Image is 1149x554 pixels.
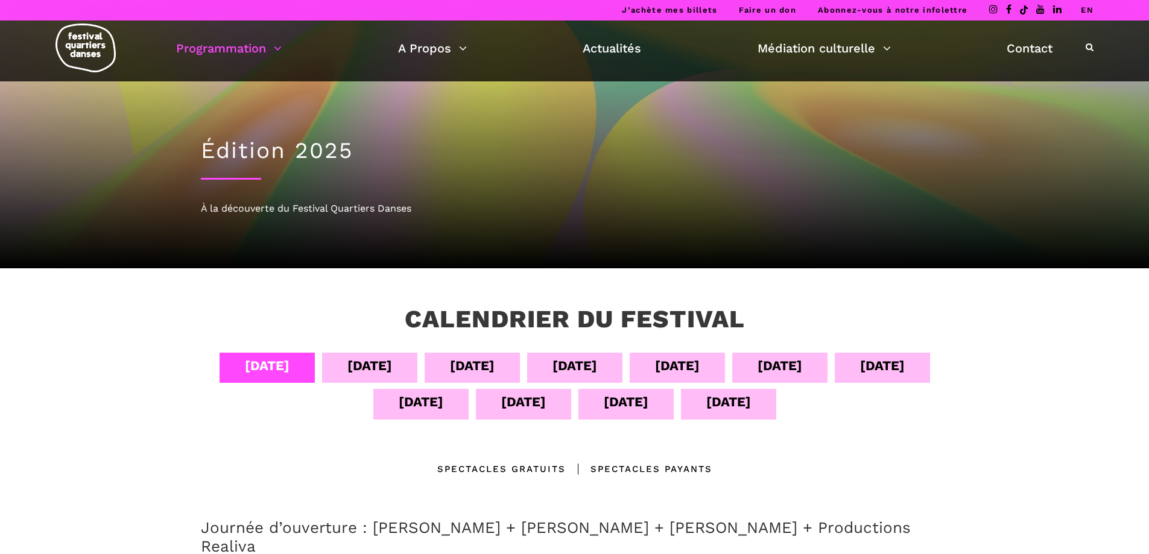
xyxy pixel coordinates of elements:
a: Médiation culturelle [758,38,891,58]
div: [DATE] [604,391,648,412]
div: [DATE] [706,391,751,412]
div: [DATE] [245,355,290,376]
a: Abonnez-vous à notre infolettre [818,5,967,14]
a: A Propos [398,38,467,58]
a: Contact [1007,38,1052,58]
div: [DATE] [399,391,443,412]
div: [DATE] [552,355,597,376]
div: [DATE] [450,355,495,376]
a: Actualités [583,38,641,58]
img: logo-fqd-med [55,24,116,72]
div: [DATE] [758,355,802,376]
a: EN [1081,5,1094,14]
div: [DATE] [501,391,546,412]
div: [DATE] [860,355,905,376]
a: Programmation [176,38,282,58]
div: Spectacles gratuits [437,462,566,476]
div: Spectacles Payants [566,462,712,476]
a: Faire un don [739,5,796,14]
h1: Édition 2025 [201,137,949,164]
div: [DATE] [655,355,700,376]
a: J’achète mes billets [622,5,717,14]
div: [DATE] [347,355,392,376]
div: À la découverte du Festival Quartiers Danses [201,201,949,216]
h3: Calendrier du festival [405,304,745,335]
